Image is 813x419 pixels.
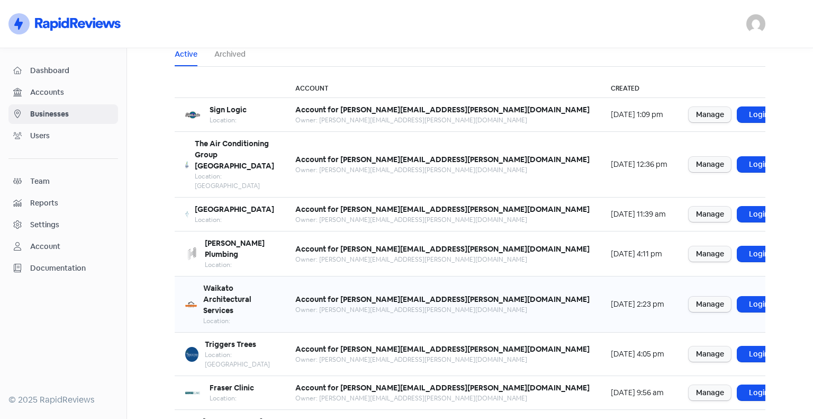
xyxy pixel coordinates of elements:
[203,316,274,326] div: Location:
[295,165,590,175] div: Owner: [PERSON_NAME][EMAIL_ADDRESS][PERSON_NAME][DOMAIN_NAME]
[689,157,731,172] a: Manage
[210,115,247,125] div: Location:
[8,104,118,124] a: Businesses
[214,49,246,60] a: Archived
[195,139,274,171] b: The Air Conditioning Group [GEOGRAPHIC_DATA]
[185,386,200,400] img: 30bc00e0-461d-4f5f-8cc1-b1ba5381bec9-250x250.png
[185,207,188,222] img: 6ed7b824-d65f-4c04-9fc1-b77b4429537f-250x250.png
[210,105,247,114] b: Sign Logic
[295,295,590,304] b: Account for [PERSON_NAME][EMAIL_ADDRESS][PERSON_NAME][DOMAIN_NAME]
[737,246,780,262] a: Login
[210,383,254,393] b: Fraser Clinic
[611,299,667,310] div: [DATE] 2:23 pm
[600,79,678,98] th: Created
[611,159,667,170] div: [DATE] 12:36 pm
[611,387,667,398] div: [DATE] 9:56 am
[8,237,118,256] a: Account
[205,260,274,270] div: Location:
[737,157,780,172] a: Login
[185,108,200,122] img: c26f7674-e34f-4ff3-a947-af81c9c262cc-250x250.png
[8,172,118,191] a: Team
[195,172,274,191] div: Location: [GEOGRAPHIC_DATA]
[746,14,765,33] img: User
[295,244,590,254] b: Account for [PERSON_NAME][EMAIL_ADDRESS][PERSON_NAME][DOMAIN_NAME]
[295,115,590,125] div: Owner: [PERSON_NAME][EMAIL_ADDRESS][PERSON_NAME][DOMAIN_NAME]
[689,297,731,312] a: Manage
[737,346,780,362] a: Login
[210,394,254,403] div: Location:
[295,355,590,364] div: Owner: [PERSON_NAME][EMAIL_ADDRESS][PERSON_NAME][DOMAIN_NAME]
[689,385,731,400] a: Manage
[185,347,198,362] img: 625a28ef-207c-4423-bb05-42dc7fb6e8b6-250x250.png
[611,209,667,220] div: [DATE] 11:39 am
[611,109,667,120] div: [DATE] 1:09 pm
[737,297,780,312] a: Login
[8,126,118,146] a: Users
[295,344,590,354] b: Account for [PERSON_NAME][EMAIL_ADDRESS][PERSON_NAME][DOMAIN_NAME]
[8,394,118,406] div: © 2025 RapidReviews
[295,305,590,315] div: Owner: [PERSON_NAME][EMAIL_ADDRESS][PERSON_NAME][DOMAIN_NAME]
[737,385,780,400] a: Login
[737,107,780,122] a: Login
[185,246,198,261] img: 87b21cbb-e448-4b53-b837-968d0b457f68-250x250.png
[737,207,780,222] a: Login
[30,65,113,76] span: Dashboard
[185,297,197,312] img: 5ed734a3-4197-4476-a678-bd7785f61d00-250x250.png
[8,193,118,213] a: Reports
[689,346,731,362] a: Manage
[689,107,731,122] a: Manage
[30,241,60,252] div: Account
[185,157,188,172] img: 0eaf141c-f68c-4401-866f-b55a30d8a5a1-250x250.png
[30,109,113,120] span: Businesses
[30,176,113,187] span: Team
[195,215,274,225] div: Location:
[689,246,731,262] a: Manage
[8,215,118,235] a: Settings
[205,340,256,349] b: Triggers Trees
[205,350,274,369] div: Location: [GEOGRAPHIC_DATA]
[295,155,590,164] b: Account for [PERSON_NAME][EMAIL_ADDRESS][PERSON_NAME][DOMAIN_NAME]
[195,204,274,214] b: [GEOGRAPHIC_DATA]
[8,258,118,278] a: Documentation
[30,263,113,274] span: Documentation
[175,49,197,60] a: Active
[30,87,113,98] span: Accounts
[205,238,265,259] b: [PERSON_NAME] Plumbing
[30,130,113,141] span: Users
[8,61,118,81] a: Dashboard
[689,207,731,222] a: Manage
[295,105,590,114] b: Account for [PERSON_NAME][EMAIL_ADDRESS][PERSON_NAME][DOMAIN_NAME]
[295,383,590,393] b: Account for [PERSON_NAME][EMAIL_ADDRESS][PERSON_NAME][DOMAIN_NAME]
[295,255,590,264] div: Owner: [PERSON_NAME][EMAIL_ADDRESS][PERSON_NAME][DOMAIN_NAME]
[611,349,667,360] div: [DATE] 4:05 pm
[30,219,59,230] div: Settings
[203,283,251,315] b: Waikato Architectural Services
[295,215,590,225] div: Owner: [PERSON_NAME][EMAIL_ADDRESS][PERSON_NAME][DOMAIN_NAME]
[8,83,118,102] a: Accounts
[30,198,113,209] span: Reports
[611,248,667,260] div: [DATE] 4:11 pm
[295,394,590,403] div: Owner: [PERSON_NAME][EMAIL_ADDRESS][PERSON_NAME][DOMAIN_NAME]
[295,204,590,214] b: Account for [PERSON_NAME][EMAIL_ADDRESS][PERSON_NAME][DOMAIN_NAME]
[285,79,600,98] th: Account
